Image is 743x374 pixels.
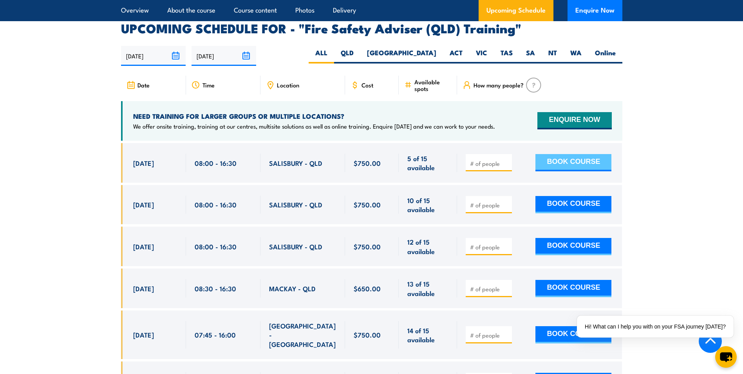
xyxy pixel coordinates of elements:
[269,200,322,209] span: SALISBURY - QLD
[542,48,564,64] label: NT
[133,242,154,251] span: [DATE]
[354,200,381,209] span: $750.00
[407,237,448,256] span: 12 of 15 available
[469,48,494,64] label: VIC
[470,331,509,339] input: # of people
[564,48,588,64] label: WA
[470,243,509,251] input: # of people
[494,48,519,64] label: TAS
[309,48,334,64] label: ALL
[470,285,509,293] input: # of people
[715,346,737,368] button: chat-button
[588,48,622,64] label: Online
[407,326,448,344] span: 14 of 15 available
[354,330,381,339] span: $750.00
[202,82,215,88] span: Time
[133,330,154,339] span: [DATE]
[195,330,236,339] span: 07:45 - 16:00
[407,196,448,214] span: 10 of 15 available
[354,242,381,251] span: $750.00
[269,321,336,349] span: [GEOGRAPHIC_DATA] - [GEOGRAPHIC_DATA]
[133,284,154,293] span: [DATE]
[354,284,381,293] span: $650.00
[535,196,611,213] button: BOOK COURSE
[192,46,256,66] input: To date
[269,284,316,293] span: MACKAY - QLD
[133,112,495,120] h4: NEED TRAINING FOR LARGER GROUPS OR MULTIPLE LOCATIONS?
[470,160,509,167] input: # of people
[535,280,611,297] button: BOOK COURSE
[121,22,622,33] h2: UPCOMING SCHEDULE FOR - "Fire Safety Adviser (QLD) Training"
[195,242,237,251] span: 08:00 - 16:30
[121,46,186,66] input: From date
[407,279,448,298] span: 13 of 15 available
[470,201,509,209] input: # of people
[535,238,611,255] button: BOOK COURSE
[535,154,611,171] button: BOOK COURSE
[577,316,734,338] div: Hi! What can I help you with on your FSA journey [DATE]?
[195,158,237,167] span: 08:00 - 16:30
[195,200,237,209] span: 08:00 - 16:30
[362,82,373,88] span: Cost
[407,154,448,172] span: 5 of 15 available
[195,284,236,293] span: 08:30 - 16:30
[519,48,542,64] label: SA
[354,158,381,167] span: $750.00
[334,48,360,64] label: QLD
[269,158,322,167] span: SALISBURY - QLD
[277,82,299,88] span: Location
[474,82,524,88] span: How many people?
[133,200,154,209] span: [DATE]
[443,48,469,64] label: ACT
[133,122,495,130] p: We offer onsite training, training at our centres, multisite solutions as well as online training...
[269,242,322,251] span: SALISBURY - QLD
[537,112,611,129] button: ENQUIRE NOW
[535,326,611,343] button: BOOK COURSE
[414,78,452,92] span: Available spots
[360,48,443,64] label: [GEOGRAPHIC_DATA]
[133,158,154,167] span: [DATE]
[137,82,150,88] span: Date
